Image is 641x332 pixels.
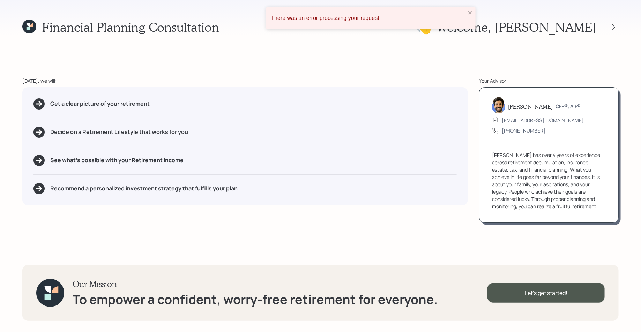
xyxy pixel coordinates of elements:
[416,20,596,35] h1: 👋 Welcome , [PERSON_NAME]
[487,283,605,303] div: Let's get started!
[271,15,466,21] div: There was an error processing your request
[50,185,238,192] h5: Recommend a personalized investment strategy that fulfills your plan
[502,127,545,134] div: [PHONE_NUMBER]
[50,100,150,107] h5: Get a clear picture of your retirement
[73,279,438,289] h3: Our Mission
[502,116,584,124] div: [EMAIL_ADDRESS][DOMAIN_NAME]
[468,10,473,16] button: close
[492,151,606,210] div: [PERSON_NAME] has over 4 years of experience across retirement decumulation, insurance, estate, t...
[556,104,580,110] h6: CFP®, AIF®
[42,20,219,35] h1: Financial Planning Consultation
[22,77,468,84] div: [DATE], we will:
[50,129,188,135] h5: Decide on a Retirement Lifestyle that works for you
[479,77,619,84] div: Your Advisor
[492,97,505,113] img: eric-schwartz-headshot.png
[73,292,438,307] h1: To empower a confident, worry-free retirement for everyone.
[50,157,184,164] h5: See what's possible with your Retirement Income
[508,103,553,110] h5: [PERSON_NAME]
